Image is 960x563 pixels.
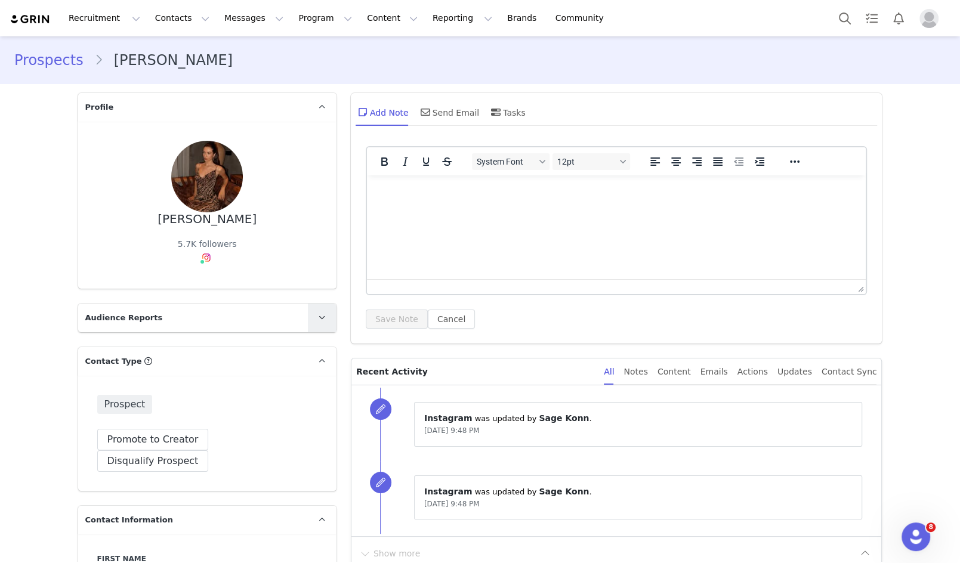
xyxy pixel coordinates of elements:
iframe: Intercom live chat [902,522,930,551]
div: Press the Up and Down arrow keys to resize the editor. [853,280,866,294]
span: [DATE] 9:48 PM [424,500,480,508]
span: Instagram [424,413,473,423]
button: Strikethrough [437,153,457,170]
button: Reveal or hide additional toolbar items [785,153,805,170]
button: Show more [359,544,421,563]
span: Sage Konn [539,487,589,496]
button: Search [832,5,858,32]
span: Audience Reports [85,312,163,324]
p: Recent Activity [356,358,594,385]
button: Save Note [366,310,428,329]
button: Messages [217,5,291,32]
button: Fonts [472,153,550,170]
button: Increase indent [749,153,770,170]
div: [PERSON_NAME] [158,212,257,226]
button: Cancel [428,310,475,329]
div: Tasks [489,98,526,126]
button: Align center [666,153,686,170]
span: Profile [85,101,114,113]
button: Align right [687,153,707,170]
span: 8 [926,522,936,532]
div: Updates [777,358,812,385]
button: Reporting [425,5,499,32]
button: Profile [912,9,950,28]
button: Underline [416,153,436,170]
span: System Font [477,157,535,166]
div: Add Note [356,98,409,126]
iframe: Rich Text Area [367,175,866,279]
div: Notes [623,358,647,385]
button: Disqualify Prospect [97,450,209,472]
a: Tasks [859,5,885,32]
button: Justify [708,153,728,170]
button: Promote to Creator [97,429,209,450]
div: All [604,358,614,385]
button: Notifications [885,5,912,32]
div: Content [658,358,691,385]
img: placeholder-profile.jpg [919,9,939,28]
span: Sage Konn [539,413,589,423]
button: Bold [374,153,394,170]
span: Prospect [97,395,153,414]
img: 671f491a-592c-4c9b-b5d3-7a8c54edd85b.jpg [171,141,243,212]
a: Community [548,5,616,32]
button: Decrease indent [729,153,749,170]
div: Emails [700,358,728,385]
span: [DATE] 9:48 PM [424,426,480,435]
button: Content [360,5,425,32]
p: ⁨ ⁩ was updated by ⁨ ⁩. [424,485,853,498]
a: Brands [500,5,547,32]
button: Contacts [148,5,217,32]
p: ⁨ ⁩ was updated by ⁨ ⁩. [424,412,853,425]
button: Recruitment [61,5,147,32]
button: Program [291,5,359,32]
img: grin logo [10,14,51,25]
button: Align left [645,153,665,170]
div: Contact Sync [822,358,877,385]
button: Italic [395,153,415,170]
button: Font sizes [552,153,630,170]
span: Contact Information [85,514,173,526]
div: 5.7K followers [178,238,237,250]
span: 12pt [557,157,616,166]
span: Instagram [424,487,473,496]
img: instagram.svg [202,253,211,262]
span: Contact Type [85,355,142,367]
div: Send Email [418,98,480,126]
div: Actions [737,358,768,385]
a: Prospects [14,50,94,71]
